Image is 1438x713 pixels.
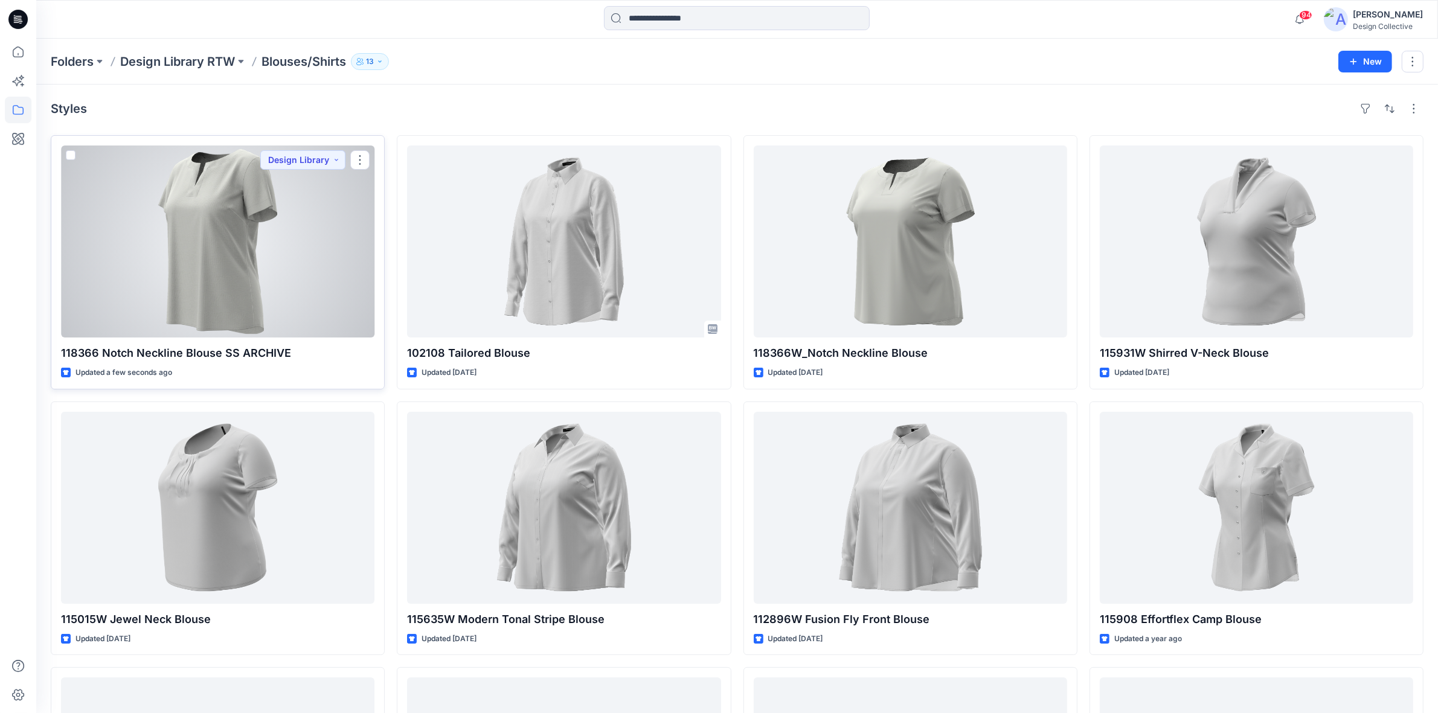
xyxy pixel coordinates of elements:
button: New [1338,51,1392,72]
div: [PERSON_NAME] [1353,7,1423,22]
p: 102108 Tailored Blouse [407,345,721,362]
a: 102108 Tailored Blouse [407,145,721,337]
p: 13 [366,55,374,68]
p: Updated [DATE] [1114,366,1169,379]
p: 115635W Modern Tonal Stripe Blouse [407,611,721,628]
p: Blouses/Shirts [262,53,346,70]
a: Folders [51,53,94,70]
p: 115931W Shirred V-Neck Blouse [1100,345,1413,362]
p: Updated [DATE] [422,633,477,645]
a: Design Library RTW [120,53,235,70]
p: 118366W_Notch Neckline Blouse [754,345,1067,362]
p: Updated [DATE] [768,366,823,379]
a: 115635W Modern Tonal Stripe Blouse [407,412,721,604]
p: Updated [DATE] [75,633,130,645]
div: Design Collective [1353,22,1423,31]
p: Updated a year ago [1114,633,1182,645]
p: 118366 Notch Neckline Blouse SS ARCHIVE [61,345,374,362]
button: 13 [351,53,389,70]
p: 112896W Fusion Fly Front Blouse [754,611,1067,628]
a: 112896W Fusion Fly Front Blouse [754,412,1067,604]
a: 115908 Effortflex Camp Blouse [1100,412,1413,604]
p: Updated [DATE] [768,633,823,645]
p: 115908 Effortflex Camp Blouse [1100,611,1413,628]
span: 94 [1299,10,1312,20]
a: 115015W Jewel Neck Blouse [61,412,374,604]
img: avatar [1324,7,1348,31]
a: 118366W_Notch Neckline Blouse [754,145,1067,337]
h4: Styles [51,101,87,116]
a: 118366 Notch Neckline Blouse SS ARCHIVE [61,145,374,337]
p: Updated a few seconds ago [75,366,172,379]
p: Updated [DATE] [422,366,477,379]
a: 115931W Shirred V-Neck Blouse [1100,145,1413,337]
p: 115015W Jewel Neck Blouse [61,611,374,628]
